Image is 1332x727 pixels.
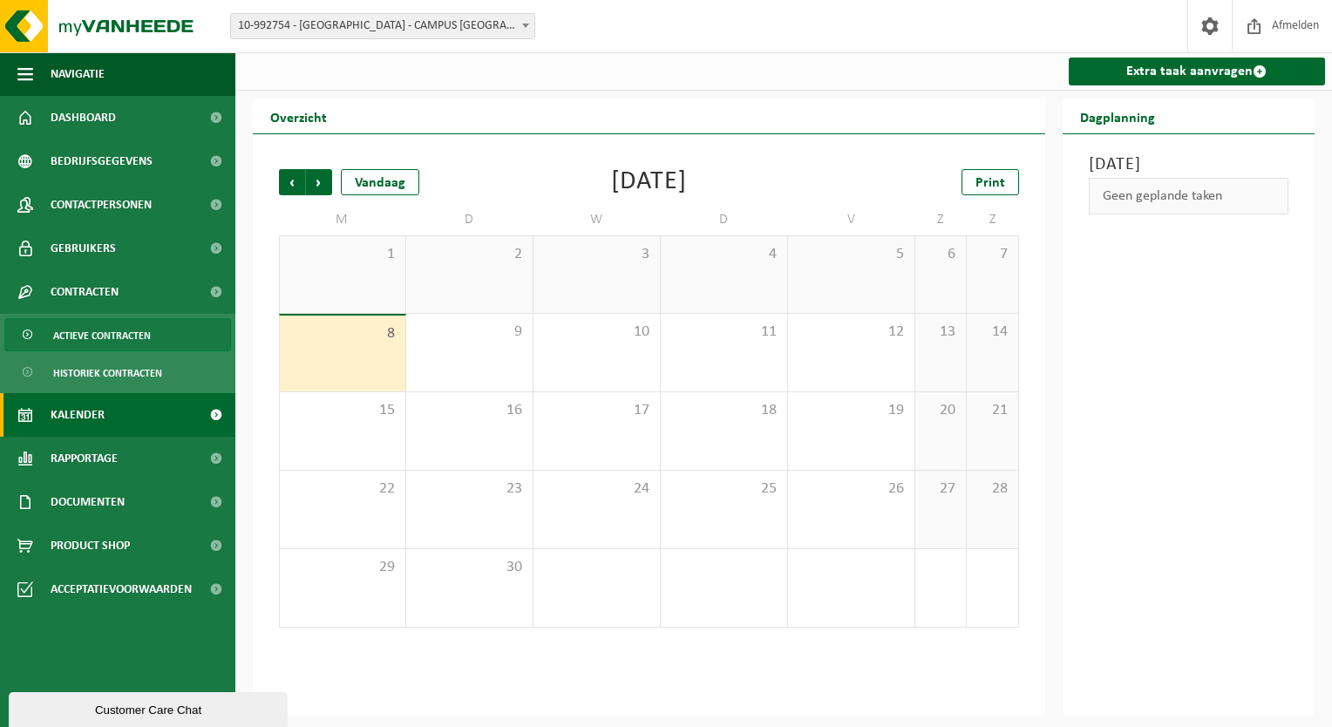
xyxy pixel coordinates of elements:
[967,204,1018,235] td: Z
[289,401,397,420] span: 15
[1089,178,1289,214] div: Geen geplande taken
[341,169,419,195] div: Vandaag
[669,479,778,499] span: 25
[306,169,332,195] span: Volgende
[51,270,119,314] span: Contracten
[279,169,305,195] span: Vorige
[797,479,906,499] span: 26
[51,139,153,183] span: Bedrijfsgegevens
[924,323,957,342] span: 13
[51,183,152,227] span: Contactpersonen
[542,479,651,499] span: 24
[415,245,524,264] span: 2
[230,13,535,39] span: 10-992754 - OLVC ZOTTEGEM - CAMPUS GROTENBERGE - ZOTTEGEM
[289,479,397,499] span: 22
[975,245,1009,264] span: 7
[669,323,778,342] span: 11
[975,479,1009,499] span: 28
[51,567,192,611] span: Acceptatievoorwaarden
[1089,152,1289,178] h3: [DATE]
[415,401,524,420] span: 16
[962,169,1019,195] a: Print
[915,204,967,235] td: Z
[289,324,397,343] span: 8
[542,401,651,420] span: 17
[231,14,534,38] span: 10-992754 - OLVC ZOTTEGEM - CAMPUS GROTENBERGE - ZOTTEGEM
[51,393,105,437] span: Kalender
[788,204,915,235] td: V
[9,689,291,727] iframe: chat widget
[51,227,116,270] span: Gebruikers
[51,524,130,567] span: Product Shop
[415,323,524,342] span: 9
[53,319,151,352] span: Actieve contracten
[542,323,651,342] span: 10
[415,479,524,499] span: 23
[797,323,906,342] span: 12
[542,245,651,264] span: 3
[533,204,661,235] td: W
[1069,58,1326,85] a: Extra taak aanvragen
[975,401,1009,420] span: 21
[253,99,344,133] h2: Overzicht
[924,401,957,420] span: 20
[289,245,397,264] span: 1
[975,176,1005,190] span: Print
[279,204,406,235] td: M
[51,96,116,139] span: Dashboard
[669,245,778,264] span: 4
[51,480,125,524] span: Documenten
[797,401,906,420] span: 19
[611,169,687,195] div: [DATE]
[797,245,906,264] span: 5
[1063,99,1172,133] h2: Dagplanning
[415,558,524,577] span: 30
[289,558,397,577] span: 29
[661,204,788,235] td: D
[4,318,231,351] a: Actieve contracten
[53,357,162,390] span: Historiek contracten
[51,437,118,480] span: Rapportage
[4,356,231,389] a: Historiek contracten
[406,204,533,235] td: D
[924,245,957,264] span: 6
[51,52,105,96] span: Navigatie
[924,479,957,499] span: 27
[669,401,778,420] span: 18
[975,323,1009,342] span: 14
